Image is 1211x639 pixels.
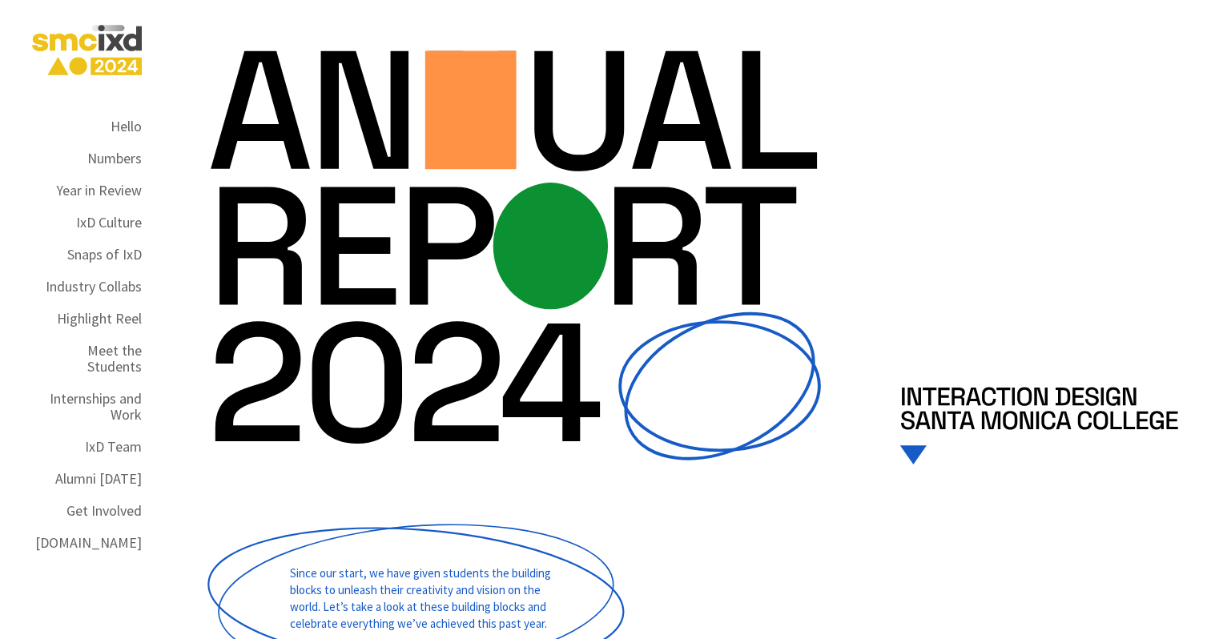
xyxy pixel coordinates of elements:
[66,503,142,519] div: Get Involved
[111,119,142,135] div: Hello
[57,311,142,327] div: Highlight Reel
[32,335,142,383] a: Meet the Students
[111,111,142,143] a: Hello
[57,303,142,335] a: Highlight Reel
[35,527,142,559] a: [DOMAIN_NAME]
[32,391,142,423] div: Internships and Work
[32,343,142,375] div: Meet the Students
[76,215,142,231] div: IxD Culture
[46,271,142,303] a: Industry Collabs
[56,183,142,199] div: Year in Review
[35,535,142,551] div: [DOMAIN_NAME]
[85,431,142,463] a: IxD Team
[32,22,142,78] img: SMC IxD 2024 Annual Report Logo
[182,20,857,488] img: Title graphic for the 2024 annual report
[32,383,142,431] a: Internships and Work
[46,279,142,295] div: Industry Collabs
[67,239,142,271] a: Snaps of IxD
[55,463,142,495] a: Alumni [DATE]
[76,207,142,239] a: IxD Culture
[66,495,142,527] a: Get Involved
[67,247,142,263] div: Snaps of IxD
[87,143,142,175] a: Numbers
[87,151,142,167] div: Numbers
[56,175,142,207] a: Year in Review
[85,439,142,455] div: IxD Team
[55,471,142,487] div: Alumni [DATE]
